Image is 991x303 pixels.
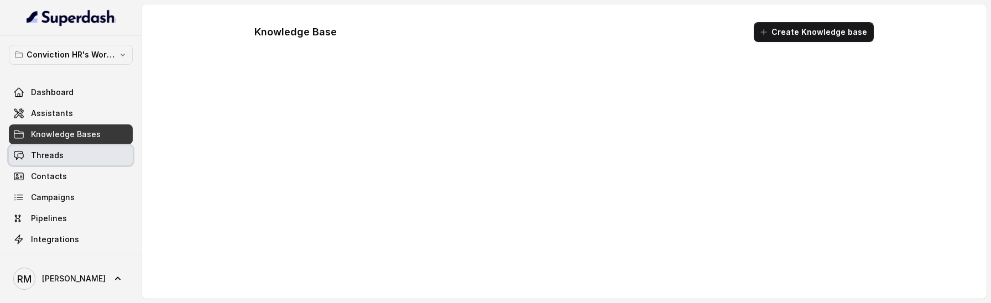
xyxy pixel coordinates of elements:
[31,129,101,140] span: Knowledge Bases
[31,192,75,203] span: Campaigns
[254,23,337,41] h1: Knowledge Base
[17,273,32,285] text: RM
[42,273,106,284] span: [PERSON_NAME]
[31,87,74,98] span: Dashboard
[9,103,133,123] a: Assistants
[31,150,64,161] span: Threads
[31,213,67,224] span: Pipelines
[9,124,133,144] a: Knowledge Bases
[9,208,133,228] a: Pipelines
[31,171,67,182] span: Contacts
[9,263,133,294] a: [PERSON_NAME]
[9,166,133,186] a: Contacts
[754,22,874,42] button: Create Knowledge base
[9,250,133,270] a: API Settings
[9,45,133,65] button: Conviction HR's Workspace
[27,48,115,61] p: Conviction HR's Workspace
[9,145,133,165] a: Threads
[9,82,133,102] a: Dashboard
[9,229,133,249] a: Integrations
[31,108,73,119] span: Assistants
[9,187,133,207] a: Campaigns
[27,9,116,27] img: light.svg
[31,234,79,245] span: Integrations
